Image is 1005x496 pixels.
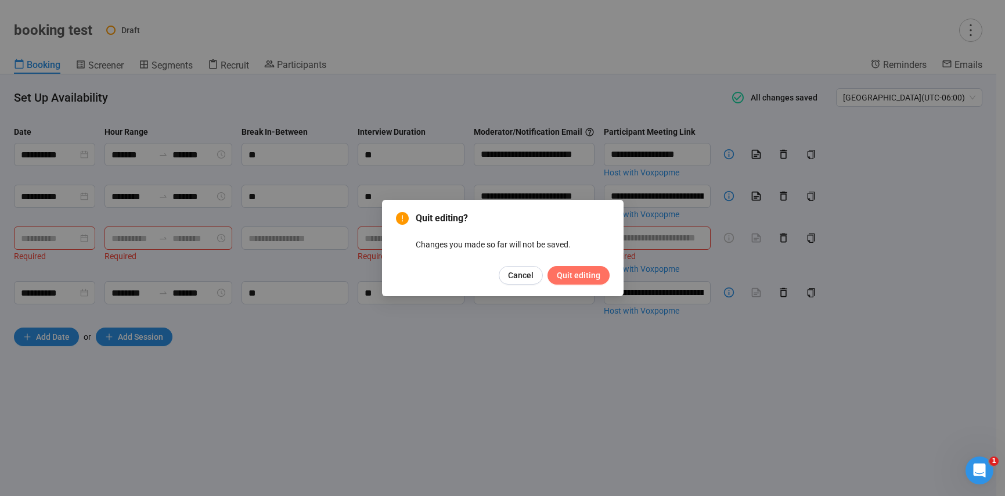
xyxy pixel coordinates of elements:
p: Changes you made so far will not be saved. [416,238,610,251]
span: Cancel [508,269,534,282]
span: 1 [989,457,999,466]
iframe: Intercom live chat [966,457,993,484]
button: Quit editing [547,266,610,285]
span: Quit editing? [416,211,610,225]
span: exclamation-circle [396,212,409,225]
span: Quit editing [557,269,600,282]
button: Cancel [499,266,543,285]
